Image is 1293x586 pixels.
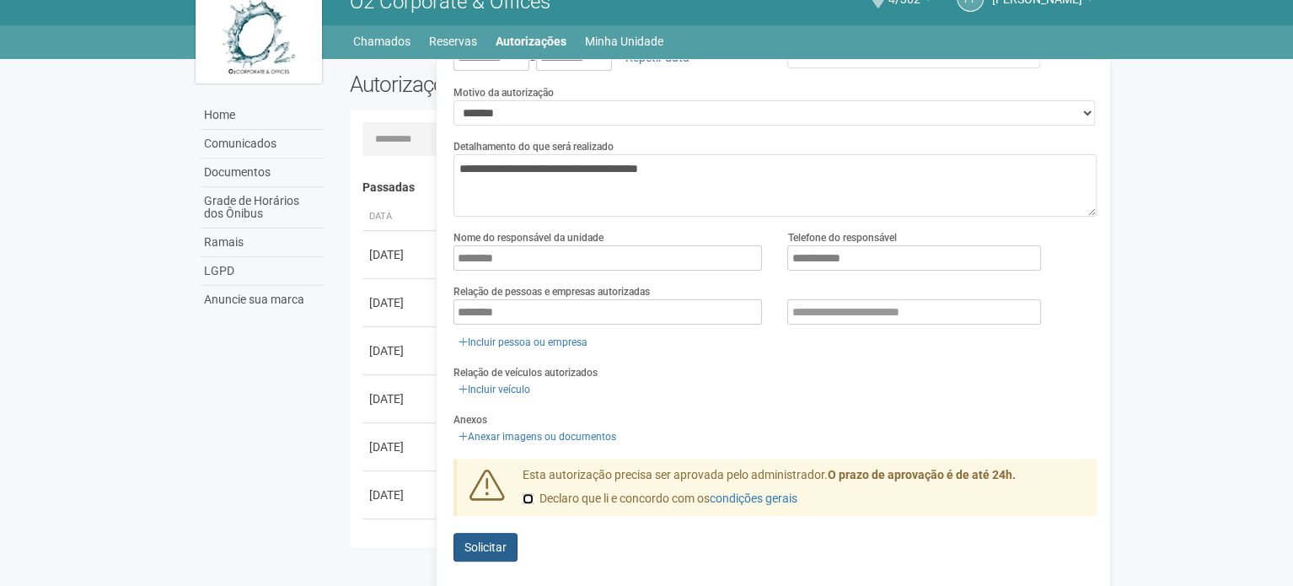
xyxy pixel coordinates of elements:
a: Reservas [429,30,477,53]
h4: Passadas [362,181,1085,194]
button: Solicitar [453,533,518,562]
div: Esta autorização precisa ser aprovada pelo administrador. [510,467,1097,516]
a: Incluir veículo [453,380,535,399]
div: [DATE] [369,438,432,455]
a: Incluir pessoa ou empresa [453,333,593,352]
span: Solicitar [464,540,507,554]
a: Documentos [200,159,325,187]
a: Home [200,101,325,130]
label: Motivo da autorização [453,85,554,100]
label: Relação de veículos autorizados [453,365,598,380]
label: Detalhamento do que será realizado [453,139,614,154]
div: [DATE] [369,246,432,263]
div: [DATE] [369,294,432,311]
label: Telefone do responsável [787,230,896,245]
a: Minha Unidade [585,30,663,53]
a: condições gerais [710,492,797,505]
label: Declaro que li e concordo com os [523,491,797,508]
a: Ramais [200,228,325,257]
label: Relação de pessoas e empresas autorizadas [453,284,650,299]
a: Comunicados [200,130,325,159]
a: Grade de Horários dos Ônibus [200,187,325,228]
div: [DATE] [369,535,432,551]
label: Anexos [453,412,487,427]
div: [DATE] [369,390,432,407]
div: [DATE] [369,487,432,503]
div: [DATE] [369,342,432,359]
a: LGPD [200,257,325,286]
a: Anuncie sua marca [200,286,325,314]
strong: O prazo de aprovação é de até 24h. [828,468,1016,481]
input: Declaro que li e concordo com oscondições gerais [523,493,534,504]
label: Nome do responsável da unidade [453,230,604,245]
th: Data [362,203,438,231]
a: Anexar imagens ou documentos [453,427,621,446]
a: Chamados [353,30,410,53]
h2: Autorizações [350,72,711,97]
a: Autorizações [496,30,566,53]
